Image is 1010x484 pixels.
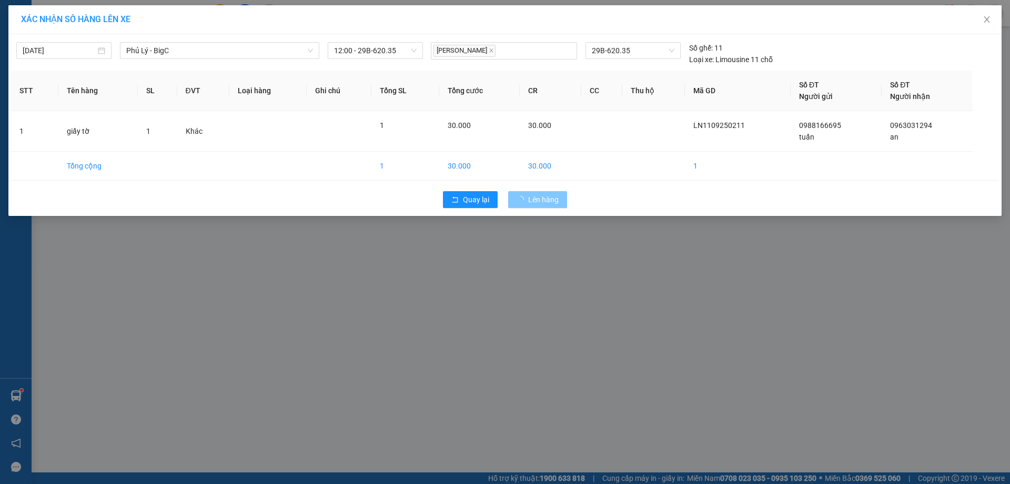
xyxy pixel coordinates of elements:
[685,71,791,111] th: Mã GD
[592,43,674,58] span: 29B-620.35
[5,33,13,86] img: logo
[229,71,307,111] th: Loại hàng
[508,191,567,208] button: Lên hàng
[528,121,551,130] span: 30.000
[371,152,439,181] td: 1
[517,196,528,203] span: loading
[528,194,559,205] span: Lên hàng
[138,71,177,111] th: SL
[689,54,714,65] span: Loại xe:
[112,61,173,72] span: LN1109250211
[685,152,791,181] td: 1
[799,133,814,141] span: tuấn
[146,127,150,135] span: 1
[58,71,138,111] th: Tên hàng
[23,45,96,56] input: 11/09/2025
[334,43,417,58] span: 12:00 - 29B-620.35
[21,14,130,24] span: XÁC NHẬN SỐ HÀNG LÊN XE
[15,45,110,73] span: Chuyển phát nhanh: [GEOGRAPHIC_DATA] - [GEOGRAPHIC_DATA]
[890,133,898,141] span: an
[307,71,372,111] th: Ghi chú
[972,5,1002,35] button: Close
[126,43,313,58] span: Phủ Lý - BigC
[463,194,489,205] span: Quay lại
[983,15,991,24] span: close
[520,71,582,111] th: CR
[20,8,105,43] strong: CÔNG TY TNHH DỊCH VỤ DU LỊCH THỜI ĐẠI
[177,111,229,152] td: Khác
[581,71,622,111] th: CC
[177,71,229,111] th: ĐVT
[439,152,520,181] td: 30.000
[489,48,494,53] span: close
[622,71,685,111] th: Thu hộ
[890,121,932,130] span: 0963031294
[443,191,498,208] button: rollbackQuay lại
[439,71,520,111] th: Tổng cước
[307,47,314,54] span: down
[890,92,930,101] span: Người nhận
[689,42,723,54] div: 11
[520,152,582,181] td: 30.000
[689,54,773,65] div: Limousine 11 chỗ
[799,121,841,130] span: 0988166695
[371,71,439,111] th: Tổng SL
[890,81,910,89] span: Số ĐT
[433,45,496,57] span: [PERSON_NAME]
[693,121,745,130] span: LN1109250211
[448,121,471,130] span: 30.000
[380,121,384,130] span: 1
[18,75,107,98] strong: VẬN ĐƠN VẬN TẢI HÀNG HÓA
[11,111,58,152] td: 1
[799,81,819,89] span: Số ĐT
[11,71,58,111] th: STT
[689,42,713,54] span: Số ghế:
[799,92,833,101] span: Người gửi
[58,111,138,152] td: giấy tờ
[58,152,138,181] td: Tổng cộng
[451,196,459,204] span: rollback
